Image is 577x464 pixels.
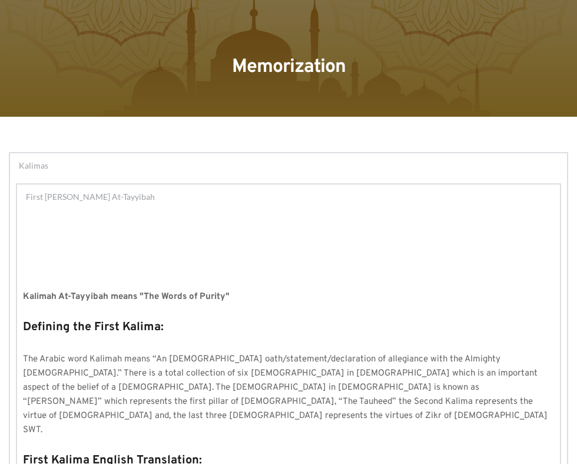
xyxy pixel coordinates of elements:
strong: Defining the First Kalima: [23,320,164,335]
span: Memorization [232,55,346,79]
span: First [PERSON_NAME] At-Tayyibah [26,190,155,203]
span: The Arabic word Kalimah means “An [DEMOGRAPHIC_DATA] oath/statement/declaration of allegiance wit... [23,354,550,436]
span: Kalimas [19,159,48,172]
strong: Kalimah At-Tayyibah means "The Words of Purity" [23,291,230,302]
